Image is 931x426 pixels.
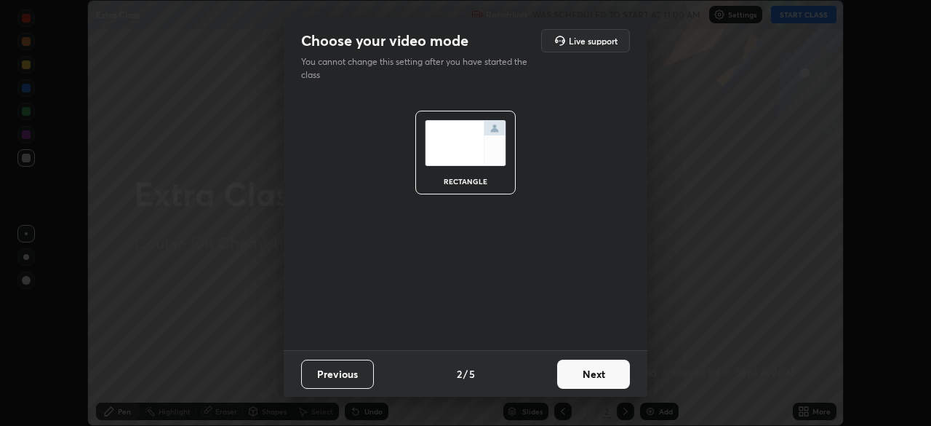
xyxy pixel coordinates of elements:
[301,360,374,389] button: Previous
[301,55,537,82] p: You cannot change this setting after you have started the class
[463,366,468,382] h4: /
[301,31,468,50] h2: Choose your video mode
[557,360,630,389] button: Next
[425,120,506,166] img: normalScreenIcon.ae25ed63.svg
[469,366,475,382] h4: 5
[436,178,495,185] div: rectangle
[569,36,618,45] h5: Live support
[457,366,462,382] h4: 2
